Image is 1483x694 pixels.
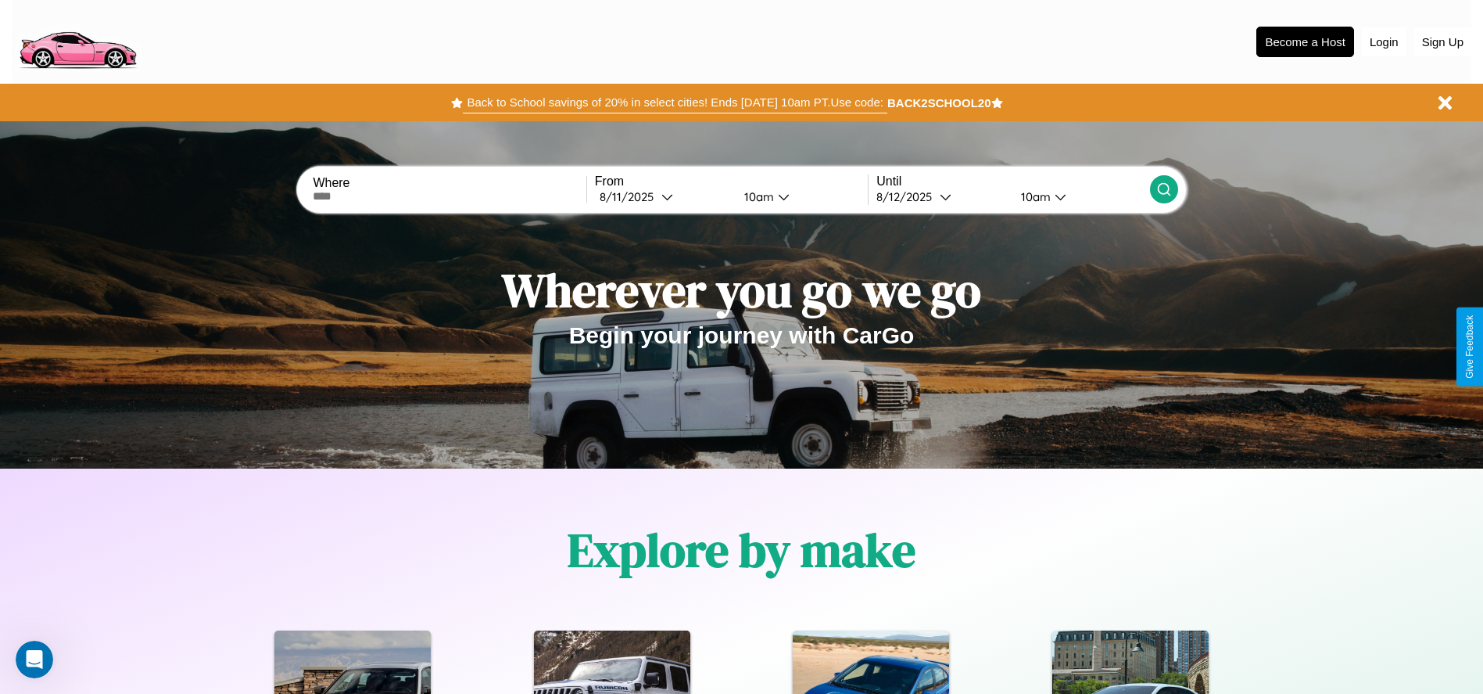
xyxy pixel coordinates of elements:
[1414,27,1471,56] button: Sign Up
[568,518,915,582] h1: Explore by make
[876,174,1149,189] label: Until
[1362,27,1406,56] button: Login
[736,189,778,204] div: 10am
[16,641,53,678] iframe: Intercom live chat
[1013,189,1055,204] div: 10am
[1256,27,1354,57] button: Become a Host
[313,176,586,190] label: Where
[732,189,869,205] button: 10am
[1008,189,1150,205] button: 10am
[463,92,887,113] button: Back to School savings of 20% in select cities! Ends [DATE] 10am PT.Use code:
[12,8,143,73] img: logo
[595,189,732,205] button: 8/11/2025
[595,174,868,189] label: From
[887,96,991,110] b: BACK2SCHOOL20
[1464,315,1475,379] div: Give Feedback
[600,189,661,204] div: 8 / 11 / 2025
[876,189,940,204] div: 8 / 12 / 2025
